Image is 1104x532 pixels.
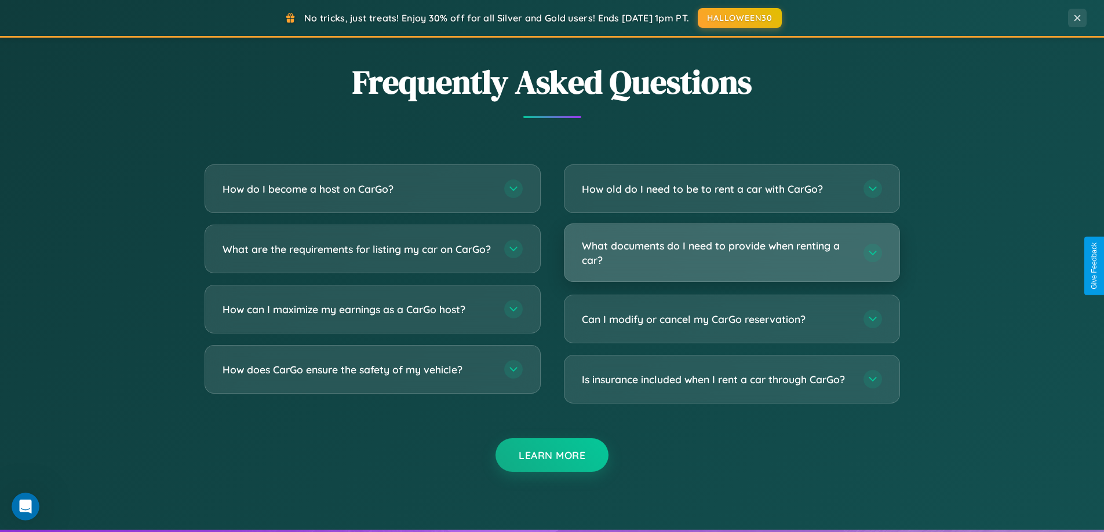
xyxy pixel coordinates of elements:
[223,242,493,256] h3: What are the requirements for listing my car on CarGo?
[698,8,782,28] button: HALLOWEEN30
[223,182,493,196] h3: How do I become a host on CarGo?
[495,438,609,472] button: Learn More
[223,302,493,317] h3: How can I maximize my earnings as a CarGo host?
[304,12,689,24] span: No tricks, just treats! Enjoy 30% off for all Silver and Gold users! Ends [DATE] 1pm PT.
[1090,243,1098,289] div: Give Feedback
[582,182,852,196] h3: How old do I need to be to rent a car with CarGo?
[205,60,900,104] h2: Frequently Asked Questions
[223,362,493,377] h3: How does CarGo ensure the safety of my vehicle?
[582,312,852,326] h3: Can I modify or cancel my CarGo reservation?
[582,239,852,267] h3: What documents do I need to provide when renting a car?
[12,493,39,520] iframe: Intercom live chat
[582,372,852,387] h3: Is insurance included when I rent a car through CarGo?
